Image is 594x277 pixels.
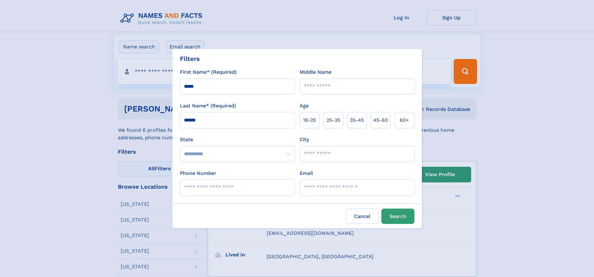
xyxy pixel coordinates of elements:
[180,54,200,63] div: Filters
[400,116,409,124] span: 60+
[350,116,364,124] span: 35‑45
[180,170,216,177] label: Phone Number
[300,170,313,177] label: Email
[326,116,340,124] span: 25‑35
[381,209,414,224] button: Search
[346,209,379,224] label: Cancel
[180,136,295,143] label: State
[300,68,331,76] label: Middle Name
[373,116,388,124] span: 45‑60
[180,68,237,76] label: First Name* (Required)
[300,102,309,110] label: Age
[303,116,316,124] span: 18‑25
[300,136,309,143] label: City
[180,102,236,110] label: Last Name* (Required)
